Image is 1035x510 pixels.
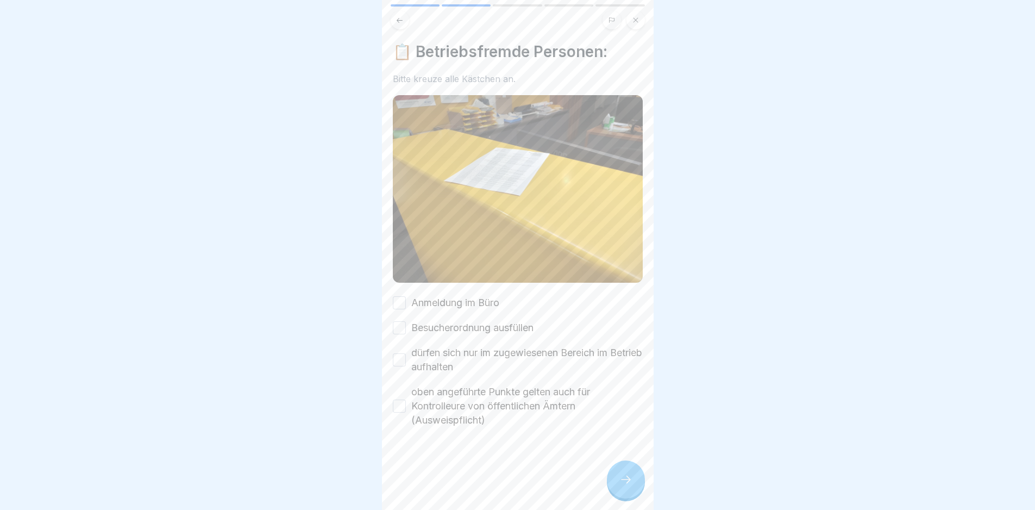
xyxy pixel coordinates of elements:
label: oben angeführte Punkte gelten auch für Kontrolleure von öffentlichen Ämtern (Ausweispflicht) [411,385,643,427]
div: Bitte kreuze alle Kästchen an. [393,74,643,84]
label: dürfen sich nur im zugewiesenen Bereich im Betrieb aufhalten [411,346,643,374]
label: Anmeldung im Büro [411,296,499,310]
label: Besucherordnung ausfüllen [411,321,534,335]
h4: 📋 Betriebsfremde Personen: [393,42,643,61]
